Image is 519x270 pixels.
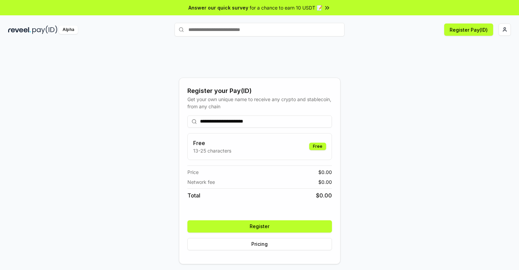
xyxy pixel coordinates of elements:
[193,139,231,147] h3: Free
[318,169,332,176] span: $ 0.00
[8,26,31,34] img: reveel_dark
[309,143,326,150] div: Free
[187,220,332,233] button: Register
[187,96,332,110] div: Get your own unique name to receive any crypto and stablecoin, from any chain
[32,26,57,34] img: pay_id
[250,4,322,11] span: for a chance to earn 10 USDT 📝
[188,4,248,11] span: Answer our quick survey
[318,178,332,186] span: $ 0.00
[59,26,78,34] div: Alpha
[444,23,493,36] button: Register Pay(ID)
[316,191,332,200] span: $ 0.00
[187,169,199,176] span: Price
[187,178,215,186] span: Network fee
[187,238,332,250] button: Pricing
[187,86,332,96] div: Register your Pay(ID)
[193,147,231,154] p: 13-25 characters
[187,191,200,200] span: Total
